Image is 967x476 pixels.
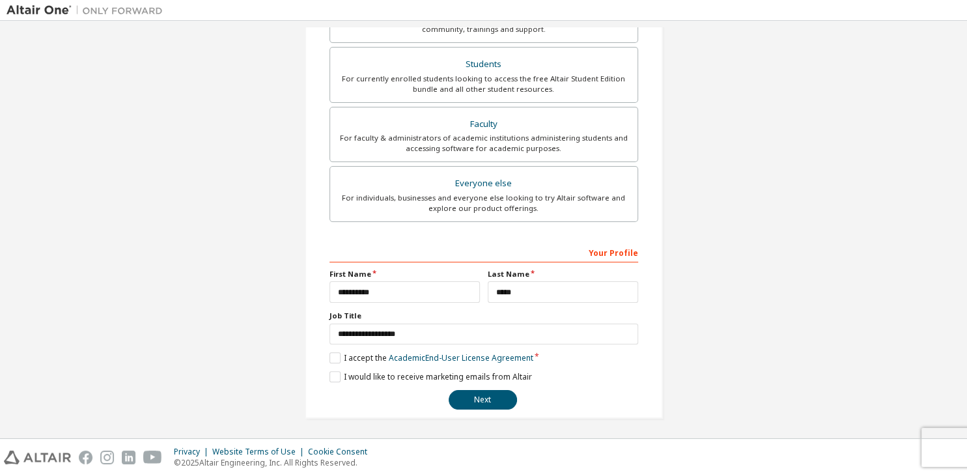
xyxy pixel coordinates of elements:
[174,447,212,457] div: Privacy
[79,451,92,464] img: facebook.svg
[338,115,630,133] div: Faculty
[449,390,517,410] button: Next
[143,451,162,464] img: youtube.svg
[338,193,630,214] div: For individuals, businesses and everyone else looking to try Altair software and explore our prod...
[389,352,533,363] a: Academic End-User License Agreement
[329,242,638,262] div: Your Profile
[212,447,308,457] div: Website Terms of Use
[338,55,630,74] div: Students
[488,269,638,279] label: Last Name
[4,451,71,464] img: altair_logo.svg
[338,74,630,94] div: For currently enrolled students looking to access the free Altair Student Edition bundle and all ...
[100,451,114,464] img: instagram.svg
[338,175,630,193] div: Everyone else
[7,4,169,17] img: Altair One
[122,451,135,464] img: linkedin.svg
[329,269,480,279] label: First Name
[174,457,375,468] p: © 2025 Altair Engineering, Inc. All Rights Reserved.
[338,133,630,154] div: For faculty & administrators of academic institutions administering students and accessing softwa...
[329,371,532,382] label: I would like to receive marketing emails from Altair
[329,352,533,363] label: I accept the
[308,447,375,457] div: Cookie Consent
[329,311,638,321] label: Job Title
